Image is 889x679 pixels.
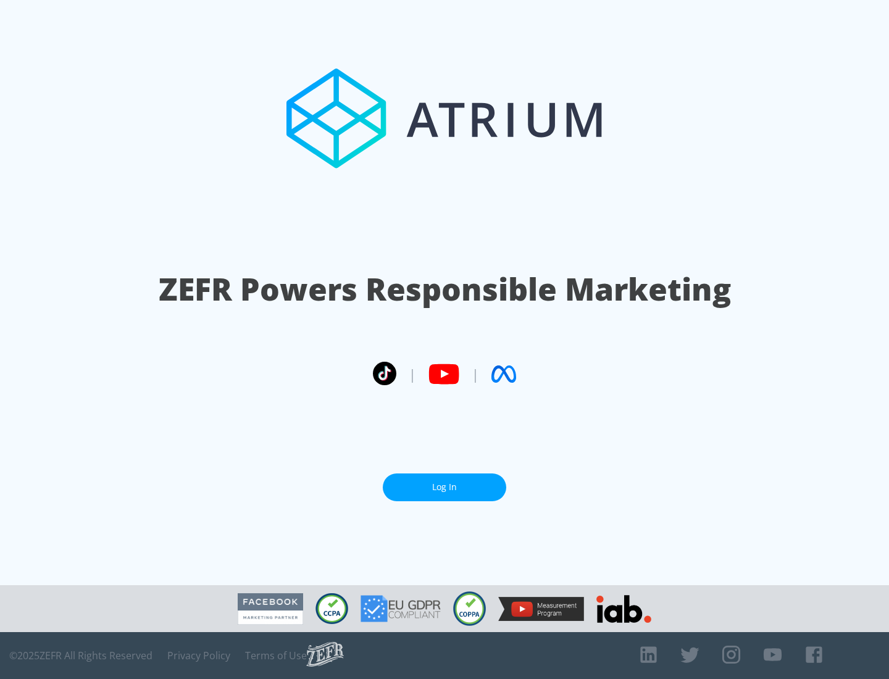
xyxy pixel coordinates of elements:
img: IAB [596,595,651,623]
img: Facebook Marketing Partner [238,593,303,625]
h1: ZEFR Powers Responsible Marketing [159,268,731,310]
span: | [472,365,479,383]
img: YouTube Measurement Program [498,597,584,621]
span: © 2025 ZEFR All Rights Reserved [9,649,152,662]
img: CCPA Compliant [315,593,348,624]
a: Privacy Policy [167,649,230,662]
span: | [409,365,416,383]
img: GDPR Compliant [361,595,441,622]
img: COPPA Compliant [453,591,486,626]
a: Log In [383,473,506,501]
a: Terms of Use [245,649,307,662]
